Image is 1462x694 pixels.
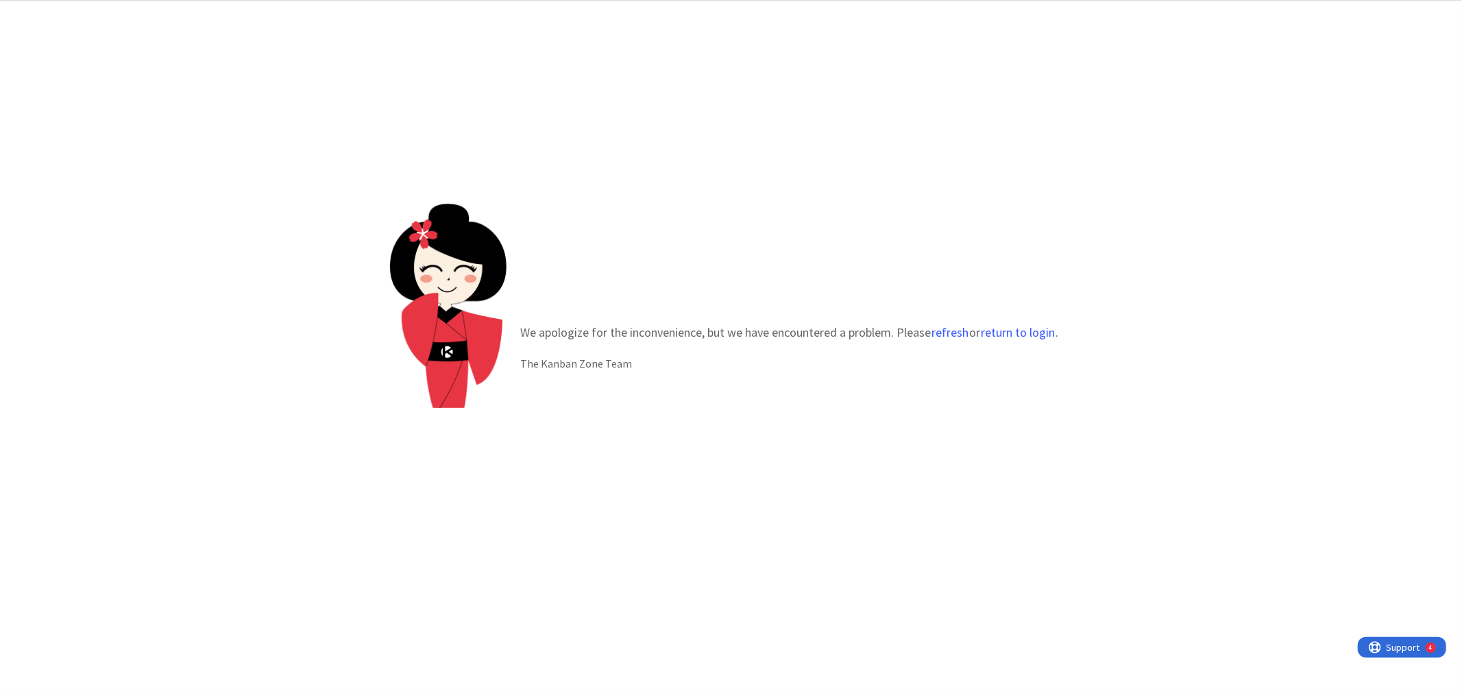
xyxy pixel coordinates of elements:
[71,5,75,16] div: 4
[931,326,969,339] button: refresh
[980,326,1056,339] button: return to login
[520,323,1058,342] p: We apologize for the inconvenience, but we have encountered a problem. Please or .
[520,355,1058,372] div: The Kanban Zone Team
[29,2,62,19] span: Support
